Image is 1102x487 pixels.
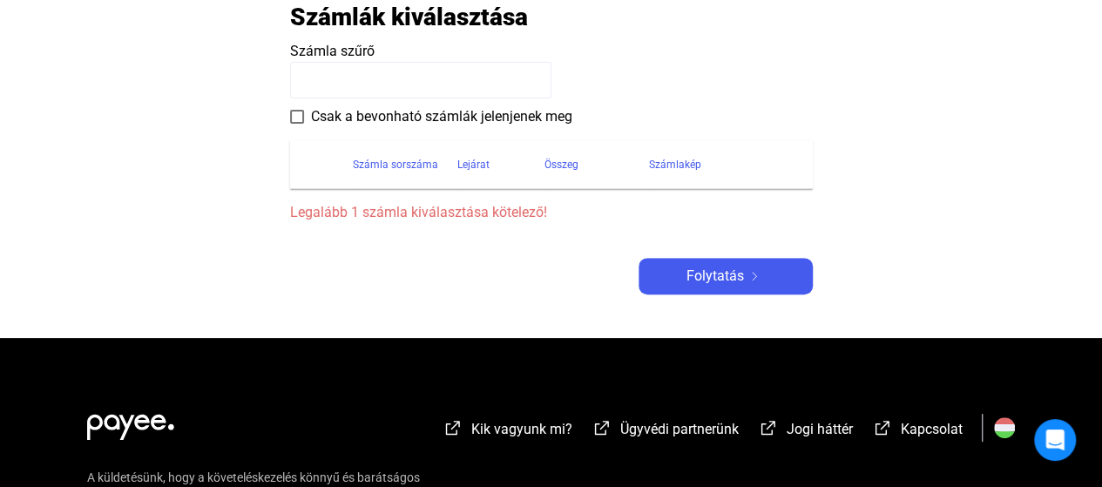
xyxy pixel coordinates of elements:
span: Legalább 1 számla kiválasztása kötelező! [290,202,813,223]
span: Csak a bevonható számlák jelenjenek meg [311,106,572,127]
div: Lejárat [457,154,544,175]
span: Jogi háttér [787,421,853,437]
img: external-link-white [872,419,893,436]
div: Open Intercom Messenger [1034,419,1076,461]
img: external-link-white [592,419,612,436]
div: Számlakép [649,154,792,175]
div: Összeg [544,154,649,175]
div: Számla sorszáma [353,154,457,175]
a: external-link-whiteKik vagyunk mi? [443,423,572,440]
span: Folytatás [686,266,744,287]
a: external-link-whiteKapcsolat [872,423,963,440]
img: external-link-white [443,419,463,436]
a: external-link-whiteÜgyvédi partnerünk [592,423,739,440]
button: Folytatásarrow-right-white [639,258,813,294]
div: Számla sorszáma [353,154,438,175]
h2: Számlák kiválasztása [290,2,528,32]
img: HU.svg [994,417,1015,438]
img: white-payee-white-dot.svg [87,404,174,440]
div: Összeg [544,154,578,175]
a: external-link-whiteJogi háttér [758,423,853,440]
span: Kik vagyunk mi? [471,421,572,437]
img: arrow-right-white [744,272,765,281]
span: Kapcsolat [901,421,963,437]
span: Számla szűrő [290,43,375,59]
div: Lejárat [457,154,490,175]
div: Számlakép [649,154,701,175]
span: Ügyvédi partnerünk [620,421,739,437]
img: external-link-white [758,419,779,436]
